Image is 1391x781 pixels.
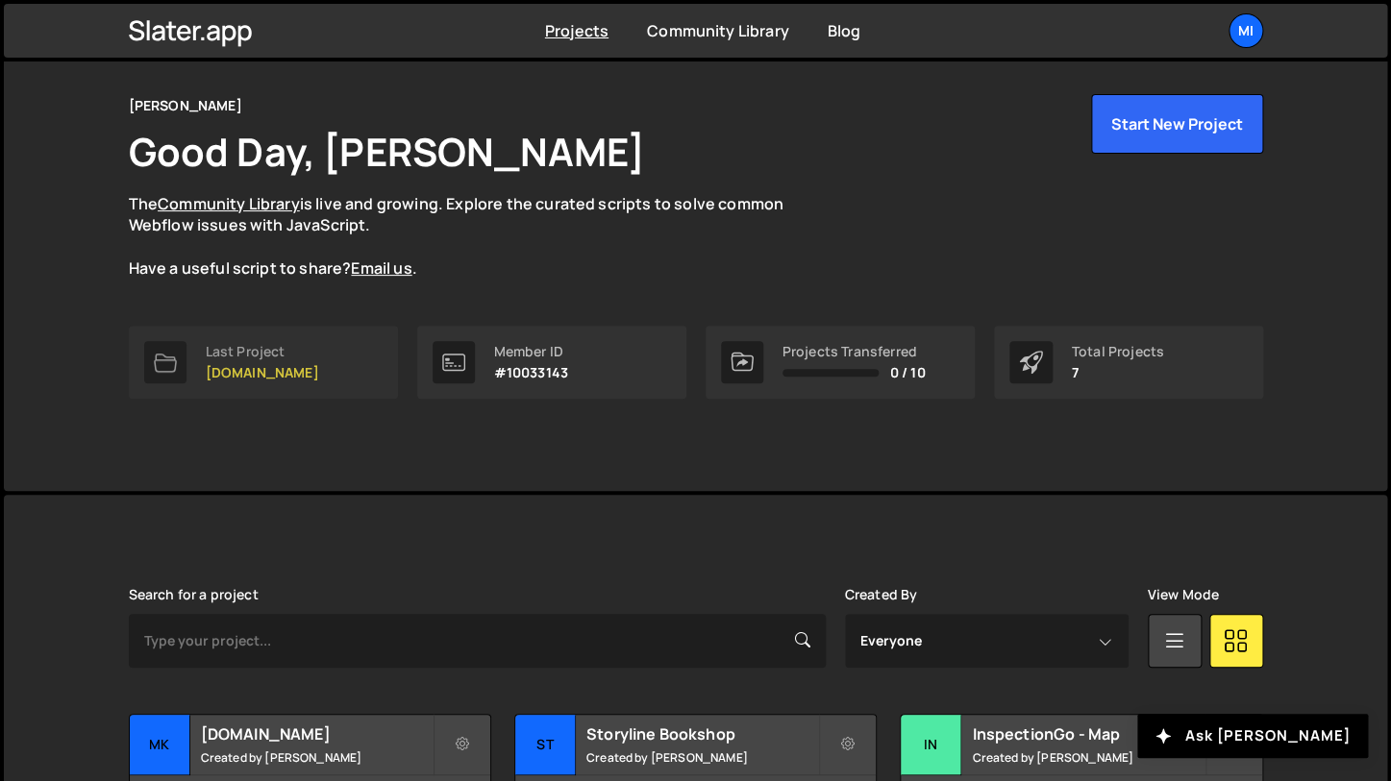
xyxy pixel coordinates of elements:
[1229,13,1263,48] a: Mi
[351,257,411,279] a: Email us
[647,20,789,41] a: Community Library
[129,614,826,668] input: Type your project...
[828,20,861,41] a: Blog
[586,749,818,766] small: Created by [PERSON_NAME]
[782,344,926,359] div: Projects Transferred
[1091,94,1263,154] button: Start New Project
[1072,365,1164,380] p: 7
[972,749,1204,766] small: Created by [PERSON_NAME]
[586,723,818,744] h2: Storyline Bookshop
[494,365,568,380] p: #10033143
[129,326,398,399] a: Last Project [DOMAIN_NAME]
[1137,714,1368,758] button: Ask [PERSON_NAME]
[129,125,646,178] h1: Good Day, [PERSON_NAME]
[129,94,242,117] div: [PERSON_NAME]
[1072,344,1164,359] div: Total Projects
[545,20,609,41] a: Projects
[206,344,319,359] div: Last Project
[201,749,433,766] small: Created by [PERSON_NAME]
[130,715,190,775] div: mk
[158,193,300,214] a: Community Library
[1148,587,1219,602] label: View Mode
[845,587,918,602] label: Created By
[129,193,821,280] p: The is live and growing. Explore the curated scripts to solve common Webflow issues with JavaScri...
[201,723,433,744] h2: [DOMAIN_NAME]
[972,723,1204,744] h2: InspectionGo - Map
[890,365,926,380] span: 0 / 10
[129,587,259,602] label: Search for a project
[515,715,576,775] div: St
[901,715,961,775] div: In
[494,344,568,359] div: Member ID
[206,365,319,380] p: [DOMAIN_NAME]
